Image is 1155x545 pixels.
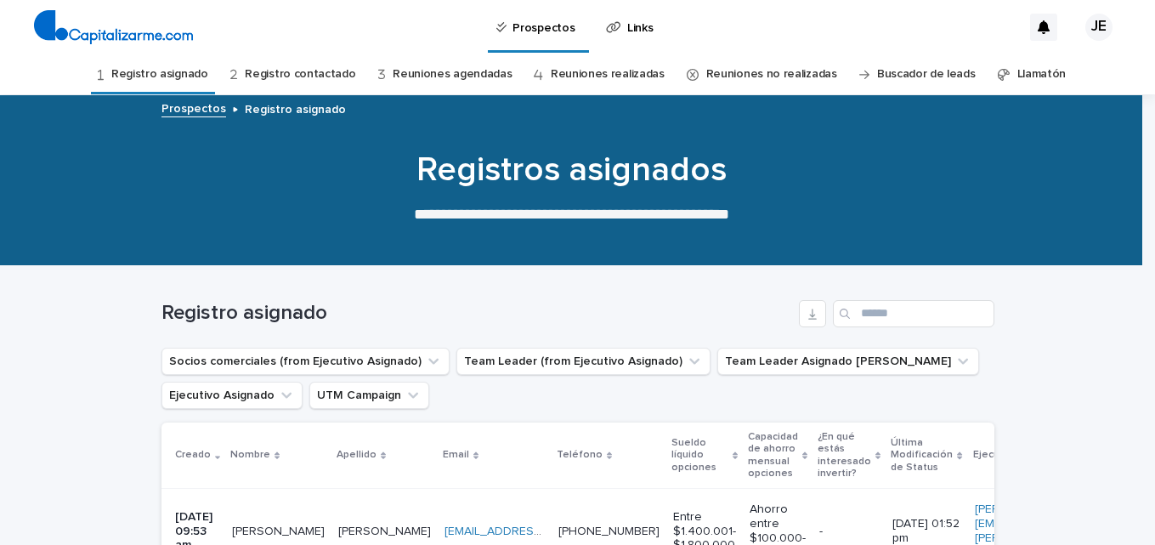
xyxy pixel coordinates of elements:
[161,301,792,326] h1: Registro asignado
[551,54,665,94] a: Reuniones realizadas
[161,382,303,409] button: Ejecutivo Asignado
[557,446,603,464] p: Teléfono
[34,10,193,44] img: 4arMvv9wSvmHTHbXwTim
[161,348,450,375] button: Socios comerciales (from Ejecutivo Asignado)
[671,434,728,477] p: Sueldo líquido opciones
[717,348,979,375] button: Team Leader Asignado LLamados
[393,54,512,94] a: Reuniones agendadas
[245,54,355,94] a: Registro contactado
[877,54,976,94] a: Buscador de leads
[748,428,798,484] p: Capacidad de ahorro mensual opciones
[973,446,1066,464] p: Ejecutivo Asignado
[309,382,429,409] button: UTM Campaign
[558,525,660,537] a: [PHONE_NUMBER]
[155,150,988,190] h1: Registros asignados
[245,99,346,117] p: Registro asignado
[706,54,837,94] a: Reuniones no realizadas
[456,348,711,375] button: Team Leader (from Ejecutivo Asignado)
[1085,14,1113,41] div: JE
[818,428,871,484] p: ¿En qué estás interesado invertir?
[111,54,208,94] a: Registro asignado
[833,300,994,327] input: Search
[1017,54,1067,94] a: Llamatón
[444,525,637,537] a: [EMAIL_ADDRESS][DOMAIN_NAME]
[891,434,953,477] p: Última Modificación de Status
[338,521,434,539] p: [PERSON_NAME]
[230,446,270,464] p: Nombre
[337,446,377,464] p: Apellido
[232,521,328,539] p: [PERSON_NAME]
[175,446,211,464] p: Creado
[443,446,469,464] p: Email
[819,525,879,539] p: -
[161,98,226,117] a: Prospectos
